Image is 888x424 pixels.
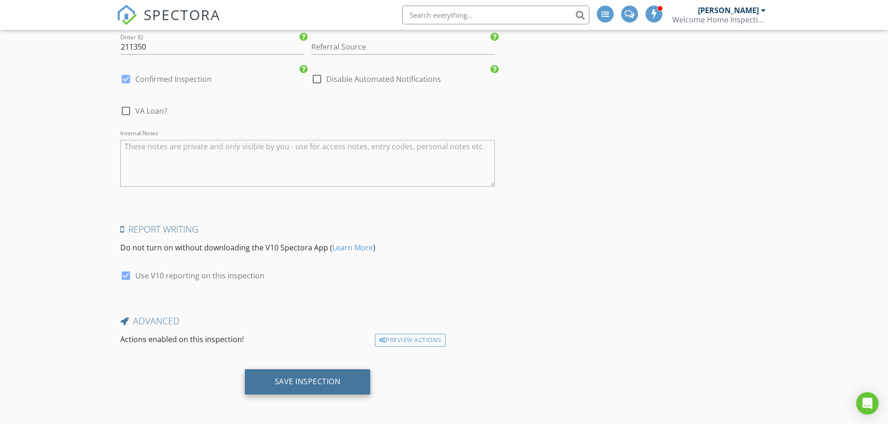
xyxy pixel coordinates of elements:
[144,5,220,24] span: SPECTORA
[135,74,212,84] label: Confirmed Inspection
[672,15,766,24] div: Welcome Home Inspections, LLC.
[275,377,341,386] div: Save Inspection
[120,223,495,235] h4: Report Writing
[311,39,495,55] input: Referral Source
[117,334,371,347] div: Actions enabled on this inspection!
[120,242,495,253] p: Do not turn on without downloading the V10 Spectora App ( )
[135,271,264,280] label: Use V10 reporting on this inspection
[117,5,137,25] img: The Best Home Inspection Software - Spectora
[402,6,589,24] input: Search everything...
[120,315,495,327] h4: Advanced
[135,106,167,116] span: VA Loan?
[326,74,441,84] label: Disable Automated Notifications
[332,242,373,253] a: Learn More
[120,140,495,187] textarea: Internal Notes
[117,13,220,32] a: SPECTORA
[375,334,446,347] div: Preview Actions
[856,392,879,415] div: Open Intercom Messenger
[698,6,759,15] div: [PERSON_NAME]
